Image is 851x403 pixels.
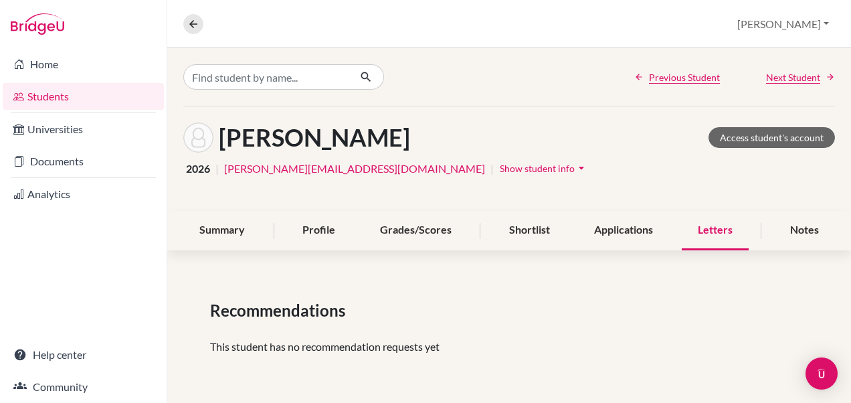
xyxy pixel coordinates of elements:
[3,83,164,110] a: Students
[364,211,468,250] div: Grades/Scores
[493,211,566,250] div: Shortlist
[215,161,219,177] span: |
[731,11,835,37] button: [PERSON_NAME]
[3,374,164,400] a: Community
[186,161,210,177] span: 2026
[774,211,835,250] div: Notes
[183,123,213,153] img: Dariun Connor's avatar
[219,123,410,152] h1: [PERSON_NAME]
[3,116,164,143] a: Universities
[3,148,164,175] a: Documents
[3,181,164,208] a: Analytics
[183,64,349,90] input: Find student by name...
[499,158,589,179] button: Show student infoarrow_drop_down
[286,211,351,250] div: Profile
[634,70,720,84] a: Previous Student
[500,163,575,174] span: Show student info
[708,127,835,148] a: Access student's account
[183,211,261,250] div: Summary
[578,211,669,250] div: Applications
[210,299,351,323] span: Recommendations
[3,341,164,368] a: Help center
[224,161,485,177] a: [PERSON_NAME][EMAIL_ADDRESS][DOMAIN_NAME]
[210,339,808,355] p: This student has no recommendation requests yet
[682,211,749,250] div: Letters
[575,161,588,175] i: arrow_drop_down
[766,70,820,84] span: Next Student
[490,161,494,177] span: |
[806,357,838,390] div: Open Intercom Messenger
[766,70,835,84] a: Next Student
[11,13,64,35] img: Bridge-U
[649,70,720,84] span: Previous Student
[3,51,164,78] a: Home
